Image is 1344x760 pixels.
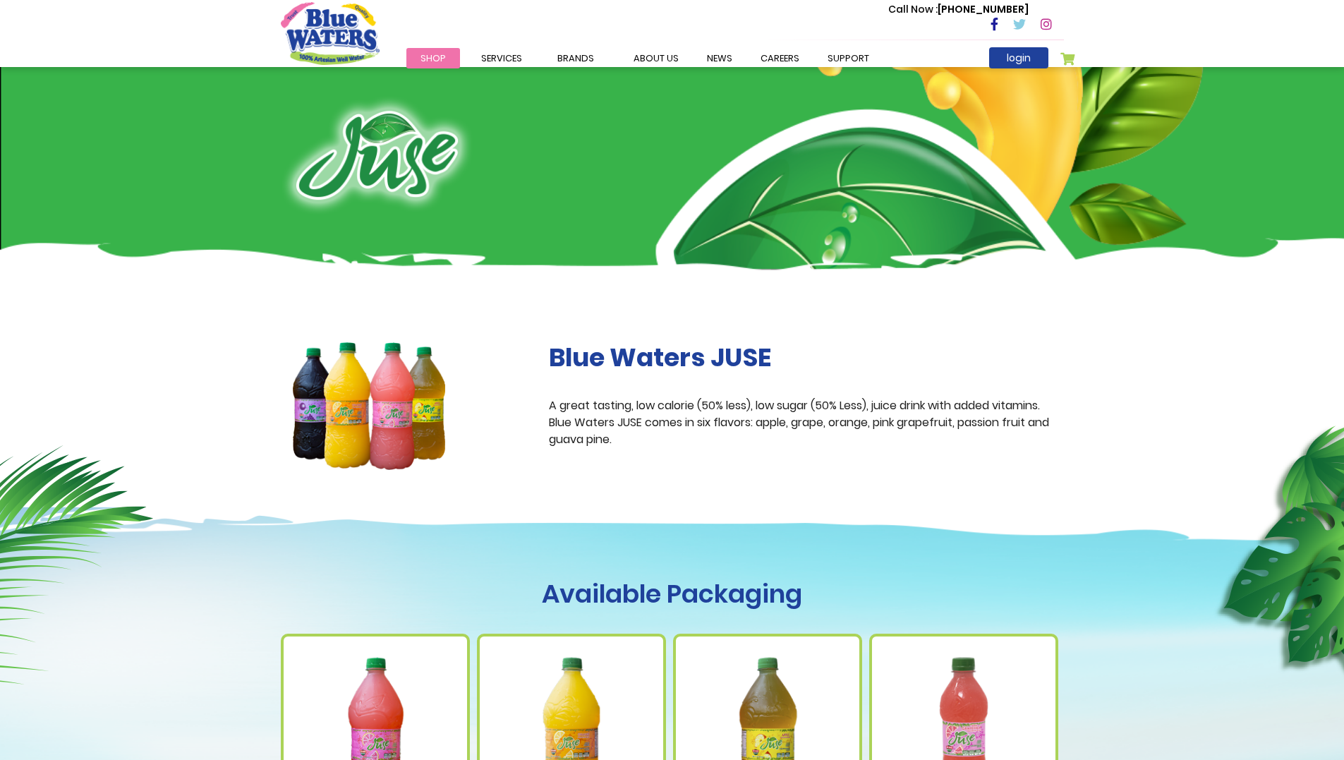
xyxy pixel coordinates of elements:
h1: Available Packaging [281,579,1064,609]
a: store logo [281,2,380,64]
p: [PHONE_NUMBER] [888,2,1029,17]
span: Brands [557,52,594,65]
h2: Blue Waters JUSE [549,342,1064,373]
a: News [693,48,746,68]
a: login [989,47,1048,68]
a: about us [619,48,693,68]
img: juse-logo.png [281,95,473,215]
span: Services [481,52,522,65]
span: Call Now : [888,2,938,16]
a: careers [746,48,813,68]
span: Shop [420,52,446,65]
p: A great tasting, low calorie (50% less), low sugar (50% Less), juice drink with added vitamins. B... [549,397,1064,448]
a: support [813,48,883,68]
